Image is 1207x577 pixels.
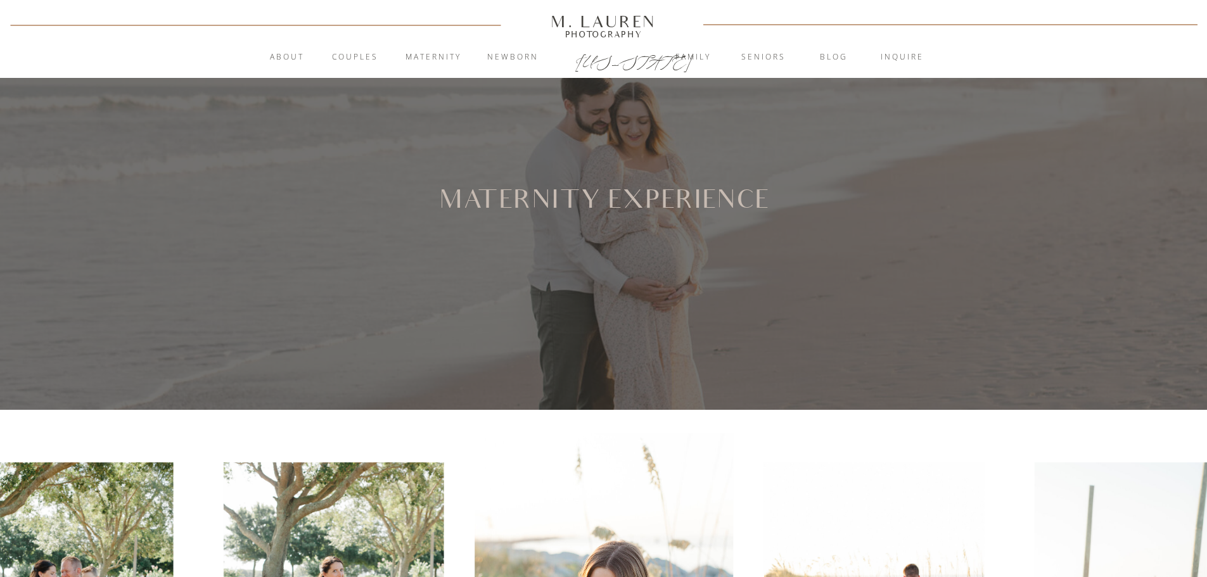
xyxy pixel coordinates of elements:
[659,51,727,64] a: Family
[479,51,547,64] a: Newborn
[729,51,798,64] a: Seniors
[437,187,772,212] h1: Maternity Experience
[800,51,868,64] a: blog
[321,51,390,64] a: Couples
[868,51,936,64] a: inquire
[575,52,633,67] a: [US_STATE]
[263,51,312,64] a: About
[513,15,694,29] a: M. Lauren
[546,31,662,37] a: Photography
[399,51,468,64] a: Maternity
